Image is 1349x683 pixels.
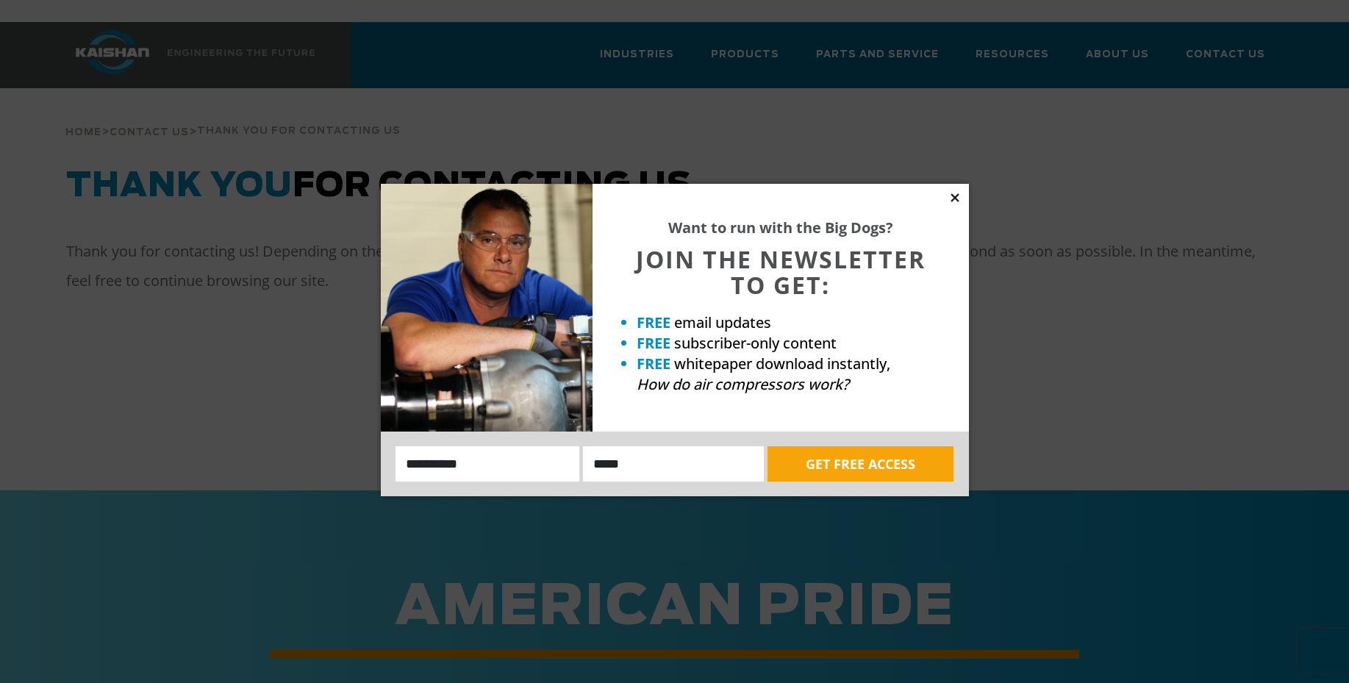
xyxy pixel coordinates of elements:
[637,374,849,394] em: How do air compressors work?
[767,446,953,482] button: GET FREE ACCESS
[948,191,962,204] button: Close
[636,243,926,301] span: JOIN THE NEWSLETTER TO GET:
[674,354,890,373] span: whitepaper download instantly,
[674,312,771,332] span: email updates
[637,354,670,373] strong: FREE
[396,446,580,482] input: Name:
[674,333,837,353] span: subscriber-only content
[668,218,893,237] strong: Want to run with the Big Dogs?
[637,333,670,353] strong: FREE
[637,312,670,332] strong: FREE
[583,446,764,482] input: Email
